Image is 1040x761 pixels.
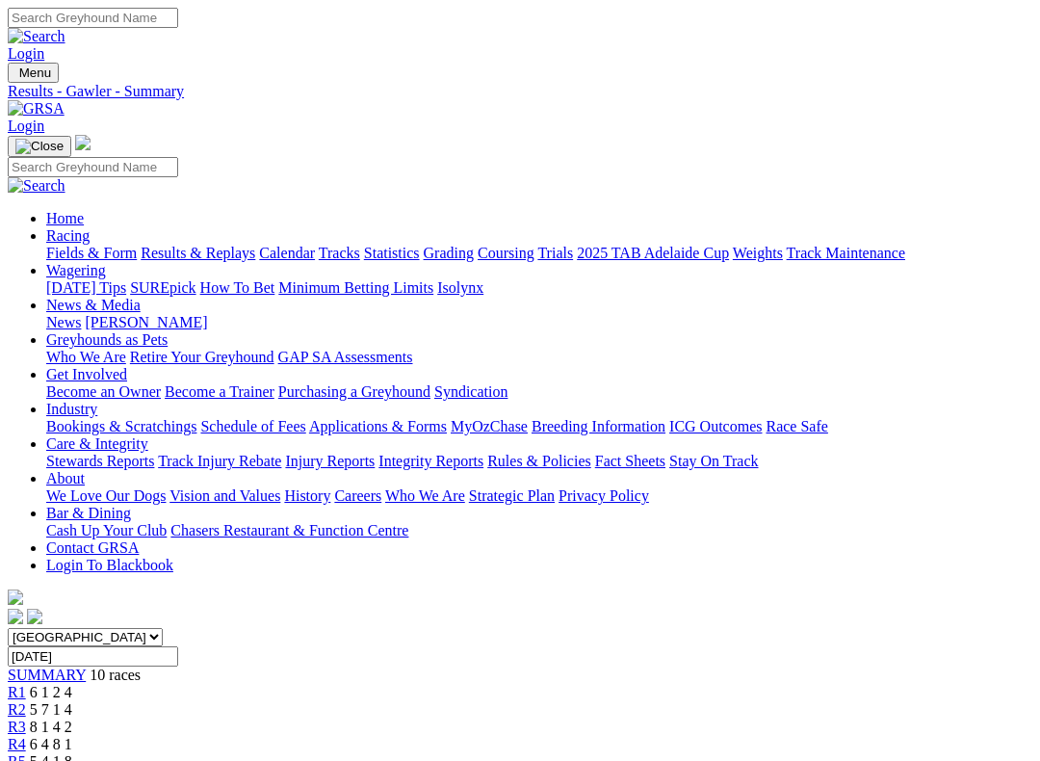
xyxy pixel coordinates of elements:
[278,349,413,365] a: GAP SA Assessments
[46,383,1032,401] div: Get Involved
[46,383,161,400] a: Become an Owner
[141,245,255,261] a: Results & Replays
[46,366,127,382] a: Get Involved
[30,701,72,718] span: 5 7 1 4
[8,719,26,735] a: R3
[334,487,381,504] a: Careers
[27,609,42,624] img: twitter.svg
[787,245,905,261] a: Track Maintenance
[8,684,26,700] a: R1
[30,736,72,752] span: 6 4 8 1
[278,279,433,296] a: Minimum Betting Limits
[46,262,106,278] a: Wagering
[469,487,555,504] a: Strategic Plan
[46,349,1032,366] div: Greyhounds as Pets
[158,453,281,469] a: Track Injury Rebate
[424,245,474,261] a: Grading
[46,279,1032,297] div: Wagering
[766,418,827,434] a: Race Safe
[130,349,274,365] a: Retire Your Greyhound
[319,245,360,261] a: Tracks
[46,418,196,434] a: Bookings & Scratchings
[595,453,665,469] a: Fact Sheets
[559,487,649,504] a: Privacy Policy
[46,487,166,504] a: We Love Our Dogs
[46,453,1032,470] div: Care & Integrity
[75,135,91,150] img: logo-grsa-white.png
[8,63,59,83] button: Toggle navigation
[8,100,65,118] img: GRSA
[8,118,44,134] a: Login
[8,646,178,667] input: Select date
[170,522,408,538] a: Chasers Restaurant & Function Centre
[8,609,23,624] img: facebook.svg
[8,667,86,683] a: SUMMARY
[46,227,90,244] a: Racing
[378,453,483,469] a: Integrity Reports
[46,297,141,313] a: News & Media
[130,279,195,296] a: SUREpick
[309,418,447,434] a: Applications & Forms
[451,418,528,434] a: MyOzChase
[8,28,65,45] img: Search
[46,487,1032,505] div: About
[46,522,1032,539] div: Bar & Dining
[259,245,315,261] a: Calendar
[8,83,1032,100] a: Results - Gawler - Summary
[46,210,84,226] a: Home
[46,401,97,417] a: Industry
[278,383,430,400] a: Purchasing a Greyhound
[669,453,758,469] a: Stay On Track
[46,245,1032,262] div: Racing
[669,418,762,434] a: ICG Outcomes
[46,314,1032,331] div: News & Media
[487,453,591,469] a: Rules & Policies
[30,684,72,700] span: 6 1 2 4
[169,487,280,504] a: Vision and Values
[200,279,275,296] a: How To Bet
[46,557,173,573] a: Login To Blackbook
[19,66,51,80] span: Menu
[8,8,178,28] input: Search
[577,245,729,261] a: 2025 TAB Adelaide Cup
[437,279,483,296] a: Isolynx
[8,177,65,195] img: Search
[733,245,783,261] a: Weights
[46,453,154,469] a: Stewards Reports
[532,418,665,434] a: Breeding Information
[8,45,44,62] a: Login
[90,667,141,683] span: 10 races
[8,736,26,752] a: R4
[85,314,207,330] a: [PERSON_NAME]
[46,331,168,348] a: Greyhounds as Pets
[46,279,126,296] a: [DATE] Tips
[46,522,167,538] a: Cash Up Your Club
[285,453,375,469] a: Injury Reports
[165,383,274,400] a: Become a Trainer
[46,245,137,261] a: Fields & Form
[434,383,507,400] a: Syndication
[46,349,126,365] a: Who We Are
[8,701,26,718] a: R2
[46,539,139,556] a: Contact GRSA
[46,435,148,452] a: Care & Integrity
[537,245,573,261] a: Trials
[284,487,330,504] a: History
[30,719,72,735] span: 8 1 4 2
[46,505,131,521] a: Bar & Dining
[8,590,23,605] img: logo-grsa-white.png
[8,136,71,157] button: Toggle navigation
[364,245,420,261] a: Statistics
[46,314,81,330] a: News
[385,487,465,504] a: Who We Are
[15,139,64,154] img: Close
[200,418,305,434] a: Schedule of Fees
[8,157,178,177] input: Search
[46,470,85,486] a: About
